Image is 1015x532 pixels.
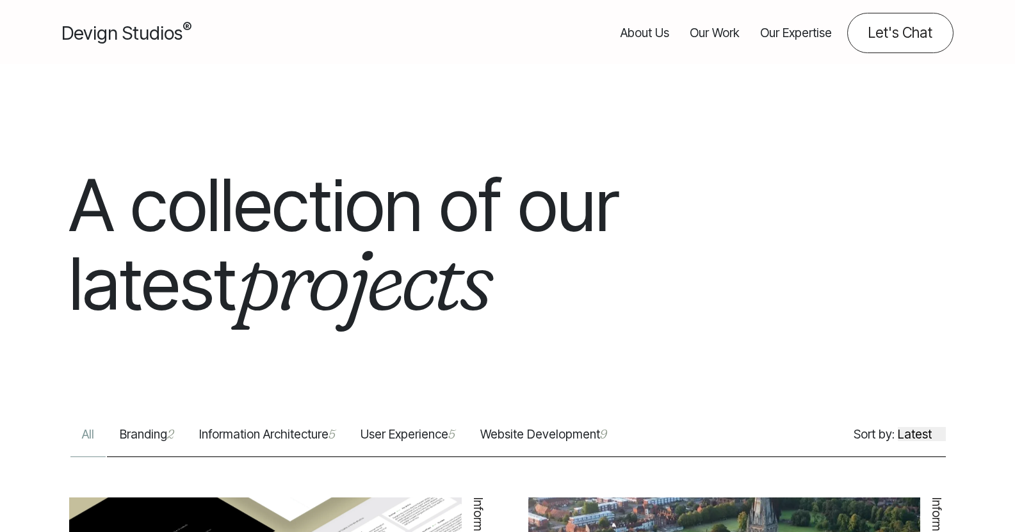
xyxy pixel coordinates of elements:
a: Our Expertise [760,13,832,53]
sup: ® [183,19,191,36]
a: About Us [621,13,669,53]
a: Contact us about your project [847,13,954,53]
a: Devign Studios® Homepage [61,19,191,47]
a: Our Work [690,13,740,53]
span: Devign Studios [61,22,191,44]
